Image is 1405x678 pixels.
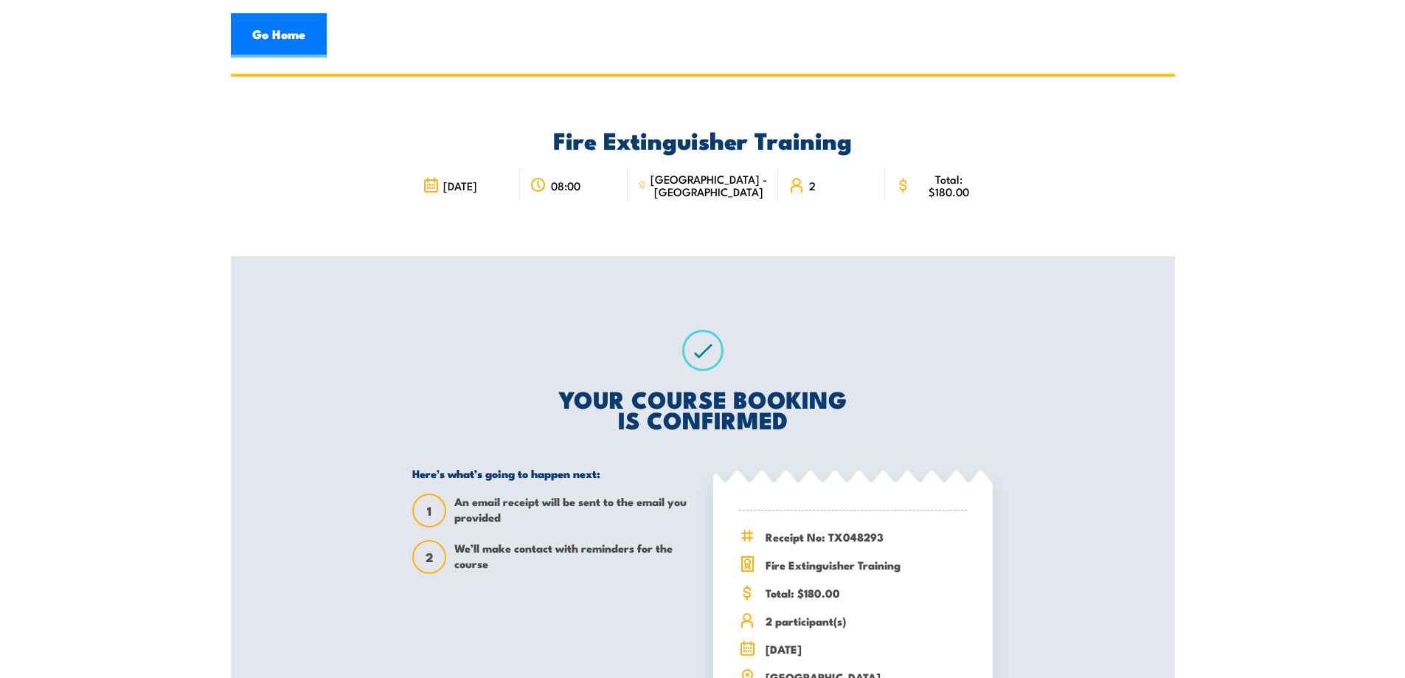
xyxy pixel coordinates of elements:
[915,173,982,198] span: Total: $180.00
[414,550,445,565] span: 2
[766,556,967,573] span: Fire Extinguisher Training
[766,584,967,601] span: Total: $180.00
[766,640,967,657] span: [DATE]
[551,179,580,192] span: 08:00
[412,388,993,429] h2: YOUR COURSE BOOKING IS CONFIRMED
[443,179,477,192] span: [DATE]
[454,494,692,527] span: An email receipt will be sent to the email you provided
[412,129,993,150] h2: Fire Extinguisher Training
[231,13,327,58] a: Go Home
[414,503,445,519] span: 1
[454,540,692,574] span: We’ll make contact with reminders for the course
[809,179,816,192] span: 2
[766,612,967,629] span: 2 participant(s)
[412,466,692,480] h5: Here’s what’s going to happen next:
[651,173,768,198] span: [GEOGRAPHIC_DATA] - [GEOGRAPHIC_DATA]
[766,528,967,545] span: Receipt No: TX048293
